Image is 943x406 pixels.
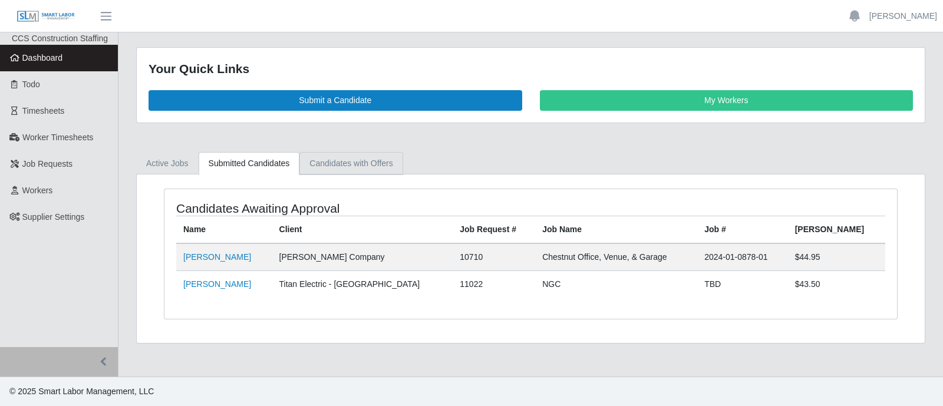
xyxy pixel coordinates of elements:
td: 11022 [453,270,535,298]
td: Titan Electric - [GEOGRAPHIC_DATA] [272,270,453,298]
td: $43.50 [788,270,885,298]
img: SLM Logo [17,10,75,23]
th: Client [272,216,453,243]
span: CCS Construction Staffing [12,34,108,43]
span: Worker Timesheets [22,133,93,142]
div: Your Quick Links [149,60,913,78]
th: Job Request # [453,216,535,243]
span: Dashboard [22,53,63,62]
th: [PERSON_NAME] [788,216,885,243]
h4: Candidates Awaiting Approval [176,201,461,216]
a: [PERSON_NAME] [869,10,937,22]
span: Todo [22,80,40,89]
td: $44.95 [788,243,885,271]
td: 2024-01-0878-01 [697,243,788,271]
a: [PERSON_NAME] [183,279,251,289]
span: © 2025 Smart Labor Management, LLC [9,387,154,396]
td: 10710 [453,243,535,271]
td: TBD [697,270,788,298]
th: Name [176,216,272,243]
span: Job Requests [22,159,73,169]
span: Workers [22,186,53,195]
td: [PERSON_NAME] Company [272,243,453,271]
th: Job # [697,216,788,243]
a: Submit a Candidate [149,90,522,111]
a: Candidates with Offers [299,152,403,175]
th: Job Name [535,216,697,243]
a: Submitted Candidates [199,152,300,175]
td: NGC [535,270,697,298]
a: My Workers [540,90,914,111]
td: Chestnut Office, Venue, & Garage [535,243,697,271]
span: Supplier Settings [22,212,85,222]
span: Timesheets [22,106,65,115]
a: [PERSON_NAME] [183,252,251,262]
a: Active Jobs [136,152,199,175]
